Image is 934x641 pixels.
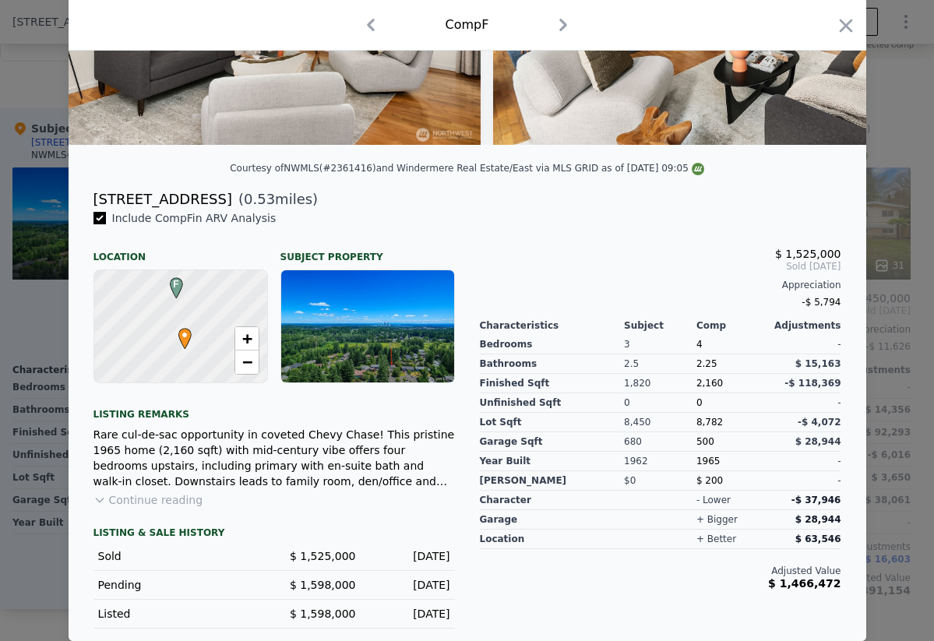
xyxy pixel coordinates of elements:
[368,606,450,622] div: [DATE]
[290,608,356,620] span: $ 1,598,000
[106,212,283,224] span: Include Comp F in ARV Analysis
[768,577,841,590] span: $ 1,466,472
[795,436,841,447] span: $ 28,944
[480,279,841,291] div: Appreciation
[802,297,841,308] span: -$ 5,794
[480,432,625,452] div: Garage Sqft
[480,413,625,432] div: Lot Sqft
[235,350,259,374] a: Zoom out
[174,323,196,347] span: •
[696,513,738,526] div: + bigger
[241,352,252,372] span: −
[624,335,696,354] div: 3
[480,354,625,374] div: Bathrooms
[480,319,625,332] div: Characteristics
[174,328,184,337] div: •
[166,277,175,287] div: F
[696,452,769,471] div: 1965
[93,527,455,542] div: LISTING & SALE HISTORY
[769,319,841,332] div: Adjustments
[696,339,703,350] span: 4
[368,577,450,593] div: [DATE]
[280,238,455,263] div: Subject Property
[696,354,769,374] div: 2.25
[480,452,625,471] div: Year Built
[241,329,252,348] span: +
[696,319,769,332] div: Comp
[624,413,696,432] div: 8,450
[624,393,696,413] div: 0
[480,374,625,393] div: Finished Sqft
[784,378,841,389] span: -$ 118,369
[692,163,704,175] img: NWMLS Logo
[696,436,714,447] span: 500
[368,548,450,564] div: [DATE]
[480,565,841,577] div: Adjusted Value
[230,163,704,174] div: Courtesy of NWMLS (#2361416) and Windermere Real Estate/East via MLS GRID as of [DATE] 09:05
[446,16,489,34] div: Comp F
[769,393,841,413] div: -
[696,494,731,506] div: - lower
[480,530,625,549] div: location
[244,191,275,207] span: 0.53
[480,335,625,354] div: Bedrooms
[769,471,841,491] div: -
[795,534,841,544] span: $ 63,546
[624,374,696,393] div: 1,820
[696,417,723,428] span: 8,782
[795,358,841,369] span: $ 15,163
[93,238,268,263] div: Location
[290,550,356,562] span: $ 1,525,000
[480,491,625,510] div: character
[775,248,841,260] span: $ 1,525,000
[480,393,625,413] div: Unfinished Sqft
[98,606,262,622] div: Listed
[93,427,455,489] div: Rare cul-de-sac opportunity in coveted Chevy Chase! This pristine 1965 home (2,160 sqft) with mid...
[624,319,696,332] div: Subject
[624,452,696,471] div: 1962
[791,495,841,505] span: -$ 37,946
[696,378,723,389] span: 2,160
[769,452,841,471] div: -
[290,579,356,591] span: $ 1,598,000
[696,533,736,545] div: + better
[795,514,841,525] span: $ 28,944
[98,548,262,564] div: Sold
[624,432,696,452] div: 680
[480,260,841,273] span: Sold [DATE]
[232,188,318,210] span: ( miles)
[98,577,262,593] div: Pending
[696,397,703,408] span: 0
[93,492,203,508] button: Continue reading
[769,335,841,354] div: -
[480,471,625,491] div: [PERSON_NAME]
[624,354,696,374] div: 2.5
[166,277,187,291] span: F
[624,471,696,491] div: $0
[480,510,625,530] div: garage
[798,417,841,428] span: -$ 4,072
[93,188,232,210] div: [STREET_ADDRESS]
[93,396,455,421] div: Listing remarks
[696,475,723,486] span: $ 200
[235,327,259,350] a: Zoom in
